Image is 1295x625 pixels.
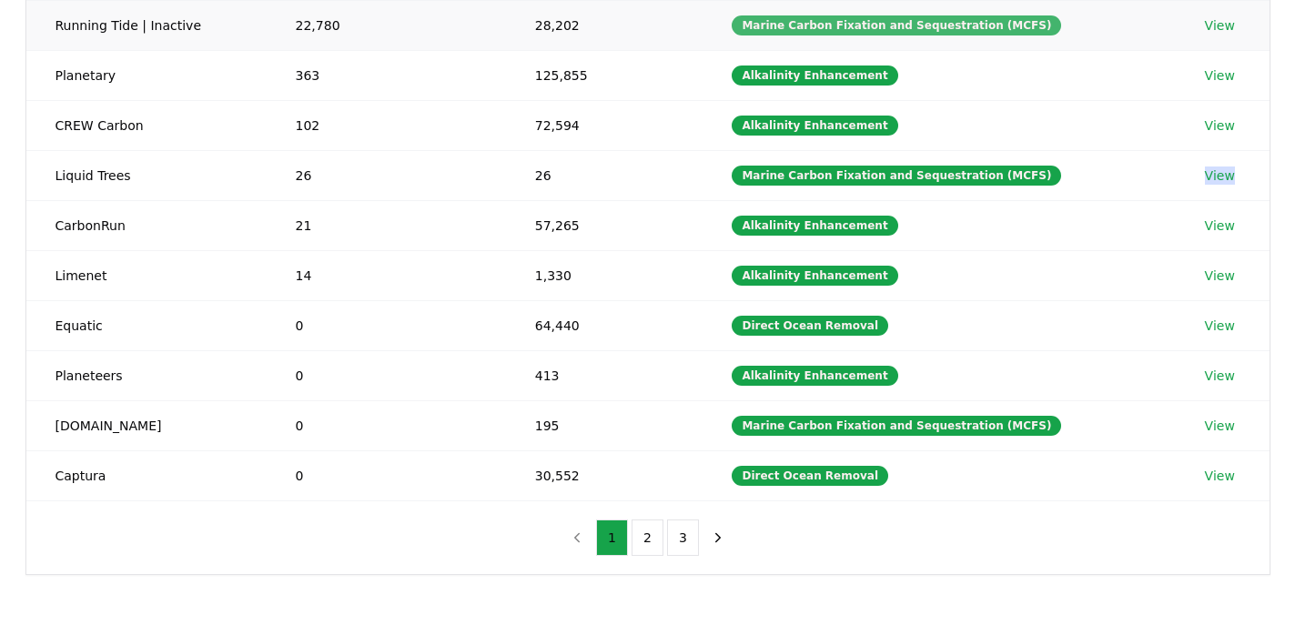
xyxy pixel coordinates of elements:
[732,116,897,136] div: Alkalinity Enhancement
[267,150,506,200] td: 26
[506,100,703,150] td: 72,594
[267,400,506,450] td: 0
[506,450,703,500] td: 30,552
[26,250,267,300] td: Limenet
[26,150,267,200] td: Liquid Trees
[506,300,703,350] td: 64,440
[1205,267,1235,285] a: View
[1205,66,1235,85] a: View
[506,150,703,200] td: 26
[1205,417,1235,435] a: View
[26,350,267,400] td: Planeteers
[267,250,506,300] td: 14
[732,216,897,236] div: Alkalinity Enhancement
[506,200,703,250] td: 57,265
[26,450,267,500] td: Captura
[732,416,1061,436] div: Marine Carbon Fixation and Sequestration (MCFS)
[26,200,267,250] td: CarbonRun
[267,100,506,150] td: 102
[267,350,506,400] td: 0
[1205,367,1235,385] a: View
[1205,217,1235,235] a: View
[506,400,703,450] td: 195
[506,50,703,100] td: 125,855
[26,100,267,150] td: CREW Carbon
[506,350,703,400] td: 413
[26,400,267,450] td: [DOMAIN_NAME]
[267,450,506,500] td: 0
[703,519,733,556] button: next page
[26,300,267,350] td: Equatic
[732,466,888,486] div: Direct Ocean Removal
[267,50,506,100] td: 363
[732,266,897,286] div: Alkalinity Enhancement
[732,166,1061,186] div: Marine Carbon Fixation and Sequestration (MCFS)
[732,15,1061,35] div: Marine Carbon Fixation and Sequestration (MCFS)
[667,519,699,556] button: 3
[26,50,267,100] td: Planetary
[267,200,506,250] td: 21
[1205,116,1235,135] a: View
[732,66,897,86] div: Alkalinity Enhancement
[1205,16,1235,35] a: View
[732,366,897,386] div: Alkalinity Enhancement
[506,250,703,300] td: 1,330
[1205,317,1235,335] a: View
[632,519,663,556] button: 2
[267,300,506,350] td: 0
[596,519,628,556] button: 1
[1205,166,1235,185] a: View
[1205,467,1235,485] a: View
[732,316,888,336] div: Direct Ocean Removal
